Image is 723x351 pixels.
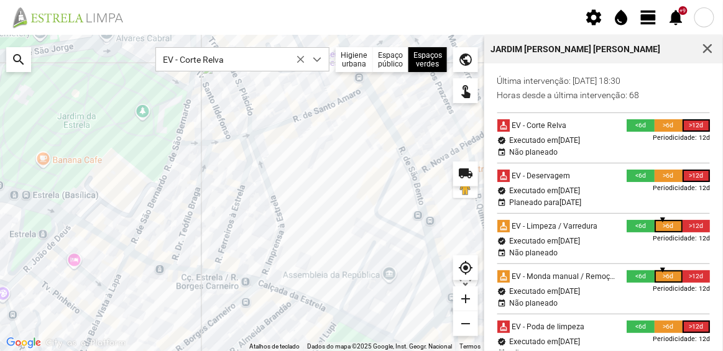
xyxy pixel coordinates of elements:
div: verified [497,287,506,296]
span: [DATE] [558,337,580,346]
button: Atalhos de teclado [249,342,300,351]
span: EV - Corte Relva [156,48,305,71]
div: Espaços verdes [408,47,447,72]
div: Não planeado [509,148,558,157]
span: view_day [640,8,658,27]
p: Última intervenção: [DATE] 18:30 [497,76,711,86]
div: Higiene urbana [336,47,373,72]
div: search [6,47,31,72]
div: <6d [627,321,655,333]
div: >6d [655,119,683,132]
div: event [497,198,506,207]
div: remove [453,311,478,336]
div: <6d [627,270,655,283]
img: Google [3,335,44,351]
span: [DATE] [560,198,581,207]
div: Periodicidade: 12d [653,333,710,345]
div: local_shipping [453,162,478,186]
div: Periodicidade: 12d [653,132,710,144]
div: >6d [655,170,683,182]
div: verified [497,136,506,145]
span: [DATE] [558,287,580,296]
div: event [497,148,506,157]
div: cleaning_services [497,170,510,182]
div: cleaning_services [497,119,510,132]
div: Planeado para [509,198,581,207]
div: verified [497,237,506,245]
div: EV - Deservagem [510,170,570,182]
p: horas desde a última intervenção: 68 [497,90,711,100]
div: cleaning_services [497,321,510,333]
div: >12d [683,270,711,283]
span: [DATE] [558,136,580,145]
span: [DATE] [558,186,580,195]
div: cleaning_services [497,220,510,232]
div: EV - Monda manual / Remoção de infestantes [510,270,618,283]
div: +9 [679,6,688,15]
div: <6d [627,119,655,132]
div: >12d [683,119,711,132]
div: <6d [627,170,655,182]
div: touch_app [453,78,478,103]
span: [DATE] [558,237,580,245]
div: Executado em [509,186,580,195]
div: cleaning_services [497,270,510,283]
div: EV - Limpeza / Varredura [510,220,597,232]
div: my_location [453,255,478,280]
div: Periodicidade: 12d [653,283,710,295]
div: >12d [683,170,711,182]
div: add [453,286,478,311]
span: Dados do mapa ©2025 Google, Inst. Geogr. Nacional [307,343,452,350]
a: Termos (abre num novo separador) [459,343,481,350]
span: water_drop [612,8,631,27]
div: Executado em [509,287,580,296]
div: Periodicidade: 12d [653,232,710,245]
div: Jardim [PERSON_NAME] [PERSON_NAME] [491,45,661,53]
div: >6d [655,321,683,333]
div: >6d [655,270,683,283]
div: Não planeado [509,248,558,257]
div: Executado em [509,237,580,245]
div: <6d [627,220,655,232]
a: Abrir esta área no Google Maps (abre uma nova janela) [3,335,44,351]
div: >12d [683,321,711,333]
div: Não planeado [509,299,558,308]
div: >12d [683,220,711,232]
div: public [453,47,478,72]
div: event [497,299,506,308]
div: Periodicidade: 12d [653,182,710,194]
div: verified [497,337,506,346]
div: dropdown trigger [305,48,329,71]
div: event [497,248,506,257]
div: verified [497,186,506,195]
div: EV - Corte Relva [510,119,566,132]
div: Espaço público [373,47,408,72]
div: Executado em [509,337,580,346]
span: notifications [667,8,686,27]
span: settings [585,8,604,27]
div: >6d [655,220,683,232]
div: EV - Poda de limpeza [510,321,584,333]
div: Executado em [509,136,580,145]
img: file [9,6,137,29]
